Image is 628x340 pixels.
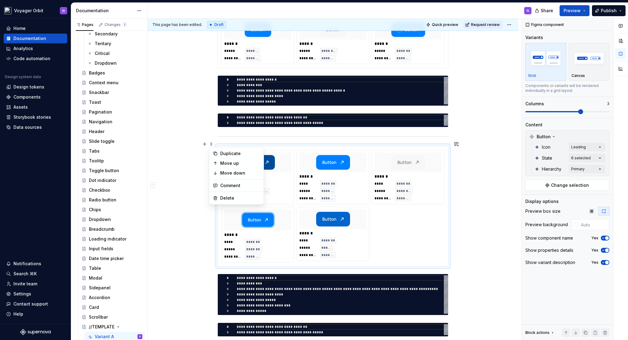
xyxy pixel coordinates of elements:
[79,312,145,322] a: Scrollbar
[13,281,37,287] div: Invite team
[13,261,41,267] div: Notifications
[525,247,573,253] div: Show properties details
[89,128,104,135] div: Header
[79,215,145,224] a: Dropdown
[541,8,553,14] span: Share
[104,22,127,27] div: Changes
[79,283,145,293] a: Sidepanel
[89,236,126,242] div: Loading indicator
[4,289,67,299] a: Settings
[591,236,598,241] label: Yes
[79,293,145,302] a: Accordion
[525,43,566,81] button: placeholderGrid
[432,22,458,27] span: Quick preview
[525,198,559,204] div: Display options
[89,226,115,232] div: Breadcrumb
[571,167,585,172] div: Primary
[571,145,586,150] div: Leading
[13,94,41,100] div: Components
[79,136,145,146] a: Slide toggle
[591,248,598,253] label: Yes
[4,24,67,33] a: Home
[220,160,260,166] div: Move up
[4,309,67,319] button: Help
[525,122,542,128] div: Content
[89,255,124,262] div: Date time picker
[532,5,557,16] button: Share
[591,260,598,265] label: Yes
[79,156,145,166] a: Toolitp
[4,279,67,289] a: Invite team
[571,47,607,69] img: placeholder
[4,102,67,112] a: Assets
[89,138,115,144] div: Slide toggle
[220,195,260,201] div: Delete
[592,5,626,16] button: Publish
[95,334,114,340] div: Variant A
[79,273,145,283] a: Modal
[4,54,67,63] a: Code automation
[89,187,110,193] div: Checkbox
[76,22,93,27] div: Pages
[4,269,67,279] button: Search ⌘K
[569,165,605,173] button: Primary
[152,22,202,27] span: This page has been edited.
[13,35,46,42] div: Documentation
[79,117,145,127] a: Navigation
[89,207,101,213] div: Chips
[4,34,67,43] a: Documentation
[89,304,99,310] div: Card
[89,275,102,281] div: Modal
[528,47,564,69] img: placeholder
[424,20,461,29] button: Quick preview
[527,8,529,13] div: N
[89,168,119,174] div: Toggle button
[85,49,145,58] a: Critical
[89,324,115,330] div: //TEMPLATE
[95,31,118,37] div: Secondary
[220,183,260,189] div: Comment
[89,148,100,154] div: Tabs
[79,78,145,88] a: Context menu
[4,92,67,102] a: Components
[525,101,544,107] div: Columns
[4,299,67,309] button: Contact support
[79,127,145,136] a: Header
[525,83,609,93] div: Components or variants will be rendered individually in a grid layout
[89,89,109,96] div: Snackbar
[79,205,145,215] a: Chips
[95,41,111,47] div: Teritary
[525,34,543,41] div: Variants
[79,175,145,185] a: Dot indicator
[525,259,575,266] div: Show variant description
[85,39,145,49] a: Teritary
[525,222,568,228] div: Preview background
[13,25,26,31] div: Home
[569,154,605,162] button: 6 selected
[79,263,145,273] a: Table
[79,146,145,156] a: Tabs
[571,73,585,78] p: Canvas
[4,259,67,269] button: Notifications
[89,265,101,271] div: Table
[89,285,111,291] div: Sidepanel
[79,88,145,97] a: Snackbar
[13,104,28,110] div: Assets
[13,45,33,52] div: Analytics
[79,322,145,332] a: //TEMPLATE
[76,8,134,14] div: Documentation
[85,29,145,39] a: Secondary
[89,177,116,183] div: Dot indicator
[601,8,617,14] span: Publish
[564,8,581,14] span: Preview
[542,155,552,161] span: State
[569,143,605,151] button: Leading
[560,5,590,16] button: Preview
[1,4,70,17] button: Voyager OrbitN
[89,99,101,105] div: Toast
[79,107,145,117] a: Pagination
[89,197,116,203] div: Radio button
[89,295,110,301] div: Accordion
[525,328,555,337] div: Block actions
[89,314,108,320] div: Scrollbar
